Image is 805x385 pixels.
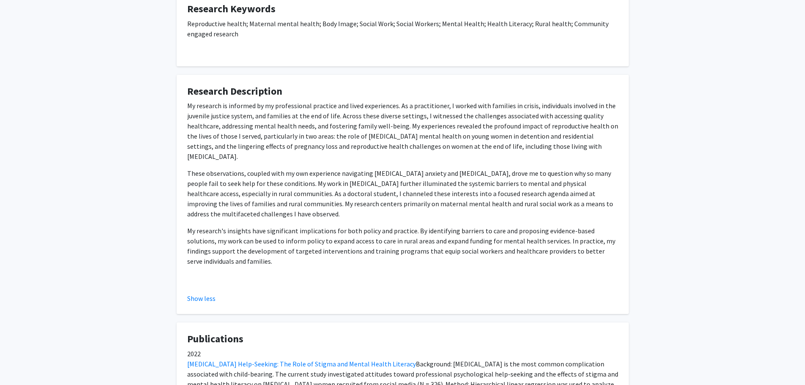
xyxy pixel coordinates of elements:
[187,101,618,161] p: My research is informed by my professional practice and lived experiences. As a practitioner, I w...
[187,293,216,303] button: Show less
[187,3,618,15] h4: Research Keywords
[187,360,416,368] a: [MEDICAL_DATA] Help-Seeking: The Role of Stigma and Mental Health Literacy
[187,226,618,266] p: My research's insights have significant implications for both policy and practice. By identifying...
[187,85,618,98] h4: Research Description
[187,19,618,56] div: Reproductive health; Maternal mental health; Body Image; Social Work; Social Workers; Mental Heal...
[187,168,618,219] p: These observations, coupled with my own experience navigating [MEDICAL_DATA] anxiety and [MEDICAL...
[6,347,36,379] iframe: Chat
[187,333,618,345] h4: Publications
